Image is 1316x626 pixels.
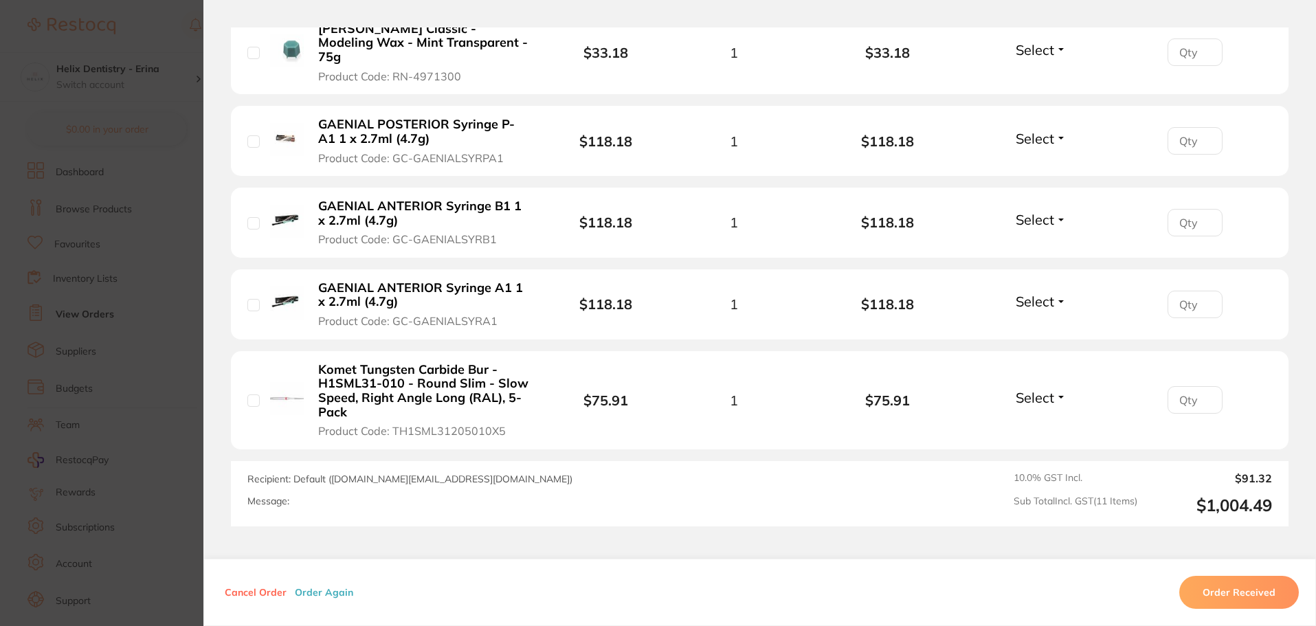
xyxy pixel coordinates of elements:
[583,44,628,61] b: $33.18
[1016,211,1054,228] span: Select
[730,392,738,408] span: 1
[1014,472,1137,484] span: 10.0 % GST Incl.
[1012,211,1071,228] button: Select
[811,392,965,408] b: $75.91
[811,133,965,149] b: $118.18
[291,586,357,599] button: Order Again
[314,280,535,328] button: GAENIAL ANTERIOR Syringe A1 1 x 2.7ml (4.7g) Product Code: GC-GAENIALSYRA1
[1012,293,1071,310] button: Select
[1168,386,1223,414] input: Qty
[1012,130,1071,147] button: Select
[1016,389,1054,406] span: Select
[1179,576,1299,609] button: Order Received
[318,118,531,146] b: GAENIAL POSTERIOR Syringe P-A1 1 x 2.7ml (4.7g)
[318,425,506,437] span: Product Code: TH1SML31205010X5
[579,295,632,313] b: $118.18
[318,70,461,82] span: Product Code: RN-4971300
[221,586,291,599] button: Cancel Order
[1168,127,1223,155] input: Qty
[314,362,535,438] button: Komet Tungsten Carbide Bur - H1SML31-010 - Round Slim - Slow Speed, Right Angle Long (RAL), 5-Pac...
[583,392,628,409] b: $75.91
[1168,38,1223,66] input: Qty
[1014,495,1137,515] span: Sub Total Incl. GST ( 11 Items)
[318,199,531,227] b: GAENIAL ANTERIOR Syringe B1 1 x 2.7ml (4.7g)
[1012,389,1071,406] button: Select
[730,214,738,230] span: 1
[1148,495,1272,515] output: $1,004.49
[270,34,304,68] img: Renfert GEO Classic - Modeling Wax - Mint Transparent - 75g
[270,382,304,416] img: Komet Tungsten Carbide Bur - H1SML31-010 - Round Slim - Slow Speed, Right Angle Long (RAL), 5-Pack
[270,123,304,157] img: GAENIAL POSTERIOR Syringe P-A1 1 x 2.7ml (4.7g)
[270,286,304,320] img: GAENIAL ANTERIOR Syringe A1 1 x 2.7ml (4.7g)
[314,199,535,247] button: GAENIAL ANTERIOR Syringe B1 1 x 2.7ml (4.7g) Product Code: GC-GAENIALSYRB1
[1016,41,1054,58] span: Select
[811,45,965,60] b: $33.18
[318,281,531,309] b: GAENIAL ANTERIOR Syringe A1 1 x 2.7ml (4.7g)
[318,233,497,245] span: Product Code: GC-GAENIALSYRB1
[1016,130,1054,147] span: Select
[730,296,738,312] span: 1
[318,152,504,164] span: Product Code: GC-GAENIALSYRPA1
[318,315,498,327] span: Product Code: GC-GAENIALSYRA1
[1148,472,1272,484] output: $91.32
[1012,41,1071,58] button: Select
[811,214,965,230] b: $118.18
[270,205,304,238] img: GAENIAL ANTERIOR Syringe B1 1 x 2.7ml (4.7g)
[318,363,531,420] b: Komet Tungsten Carbide Bur - H1SML31-010 - Round Slim - Slow Speed, Right Angle Long (RAL), 5-Pack
[579,133,632,150] b: $118.18
[1168,209,1223,236] input: Qty
[314,21,535,83] button: [PERSON_NAME] Classic - Modeling Wax - Mint Transparent - 75g Product Code: RN-4971300
[247,473,572,485] span: Recipient: Default ( [DOMAIN_NAME][EMAIL_ADDRESS][DOMAIN_NAME] )
[579,214,632,231] b: $118.18
[811,296,965,312] b: $118.18
[730,45,738,60] span: 1
[318,22,531,65] b: [PERSON_NAME] Classic - Modeling Wax - Mint Transparent - 75g
[247,495,289,507] label: Message:
[1168,291,1223,318] input: Qty
[730,133,738,149] span: 1
[314,117,535,165] button: GAENIAL POSTERIOR Syringe P-A1 1 x 2.7ml (4.7g) Product Code: GC-GAENIALSYRPA1
[1016,293,1054,310] span: Select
